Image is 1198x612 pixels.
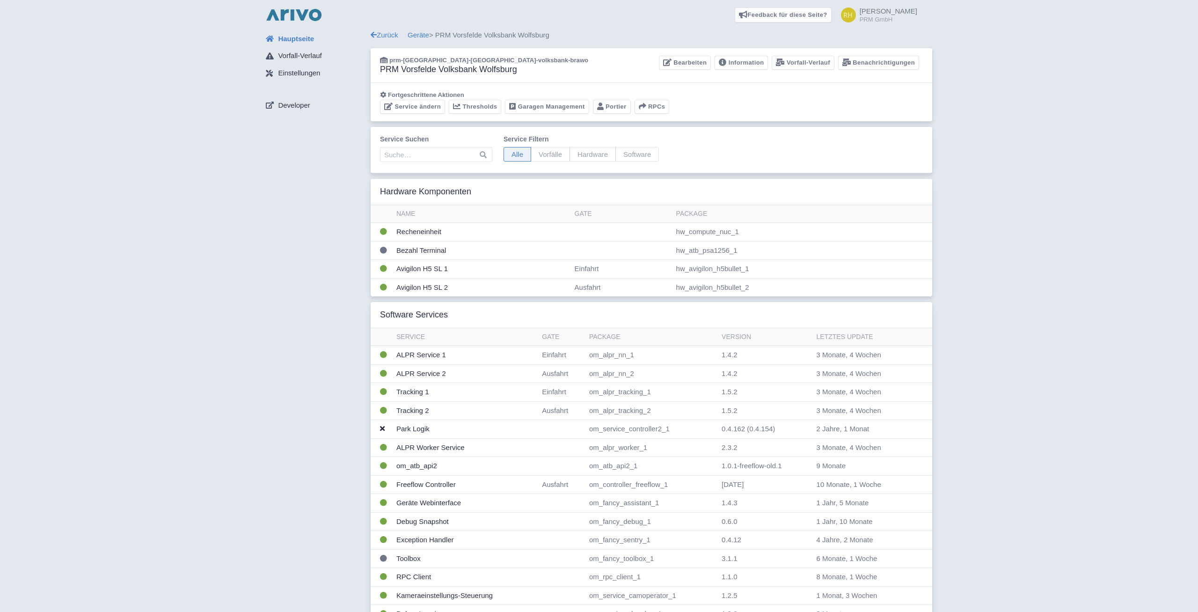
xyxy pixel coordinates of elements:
[722,406,737,414] span: 1.5.2
[585,328,718,346] th: Package
[722,351,737,359] span: 1.4.2
[585,346,718,365] td: om_alpr_nn_1
[371,30,932,41] div: > PRM Vorsfelde Volksbank Wolfsburg
[531,147,570,162] span: Vorfälle
[258,65,371,82] a: Einstellungen
[388,91,464,98] span: Fortgeschrittene Aktionen
[722,462,782,470] span: 1.0.1-freeflow-old.1
[585,438,718,457] td: om_alpr_worker_1
[835,7,917,22] a: [PERSON_NAME] PRM GmbH
[838,56,919,70] a: Benachrichtigungen
[813,494,914,513] td: 1 Jahr, 5 Monate
[585,364,718,383] td: om_alpr_nn_2
[813,420,914,439] td: 2 Jahre, 1 Monat
[504,134,659,144] label: Service filtern
[593,100,631,114] a: Portier
[393,568,538,587] td: RPC Client
[672,241,932,260] td: hw_atb_psa1256_1
[860,16,917,22] small: PRM GmbH
[393,494,538,513] td: Geräte Webinterface
[585,494,718,513] td: om_fancy_assistant_1
[585,549,718,568] td: om_fancy_toolbox_1
[393,328,538,346] th: Service
[393,401,538,420] td: Tracking 2
[408,31,429,39] a: Geräte
[585,512,718,531] td: om_fancy_debug_1
[393,549,538,568] td: Toolbox
[615,147,659,162] span: Software
[538,364,585,383] td: Ausfahrt
[813,512,914,531] td: 1 Jahr, 10 Monate
[672,278,932,296] td: hw_avigilon_h5bullet_2
[571,205,672,223] th: Gate
[393,420,538,439] td: Park Logik
[585,383,718,402] td: om_alpr_tracking_1
[722,388,737,396] span: 1.5.2
[393,512,538,531] td: Debug Snapshot
[380,65,588,75] h3: PRM Vorsfelde Volksbank Wolfsburg
[585,568,718,587] td: om_rpc_client_1
[389,57,588,64] span: prm-[GEOGRAPHIC_DATA]-[GEOGRAPHIC_DATA]-volksbank-brawo
[278,34,314,44] span: Hauptseite
[393,586,538,605] td: Kameraeinstellungs-Steuerung
[393,383,538,402] td: Tracking 1
[813,549,914,568] td: 6 Monate, 1 Woche
[571,260,672,279] td: Einfahrt
[722,554,737,562] span: 3.1.1
[278,68,320,79] span: Einstellungen
[380,187,471,197] h3: Hardware Komponenten
[722,517,737,525] span: 0.6.0
[813,328,914,346] th: Letztes Update
[813,586,914,605] td: 1 Monat, 3 Wochen
[585,457,718,476] td: om_atb_api2_1
[585,401,718,420] td: om_alpr_tracking_2
[585,586,718,605] td: om_service_camoperator_1
[718,328,812,346] th: Version
[393,438,538,457] td: ALPR Worker Service
[813,438,914,457] td: 3 Monate, 4 Wochen
[393,260,571,279] td: Avigilon H5 SL 1
[722,536,741,544] span: 0.4.12
[722,573,737,581] span: 1.1.0
[672,260,932,279] td: hw_avigilon_h5bullet_1
[371,31,398,39] a: Zurück
[735,7,832,22] a: Feedback für diese Seite?
[813,401,914,420] td: 3 Monate, 4 Wochen
[380,310,448,320] h3: Software Services
[813,364,914,383] td: 3 Monate, 4 Wochen
[538,383,585,402] td: Einfahrt
[264,7,324,22] img: logo
[635,100,670,114] button: RPCs
[747,425,775,433] span: (0.4.154)
[393,457,538,476] td: om_atb_api2
[813,457,914,476] td: 9 Monate
[570,147,616,162] span: Hardware
[380,100,445,114] a: Service ändern
[813,531,914,550] td: 4 Jahre, 2 Monate
[538,328,585,346] th: Gate
[813,346,914,365] td: 3 Monate, 4 Wochen
[722,443,737,451] span: 2.3.2
[380,147,492,162] input: Suche…
[585,420,718,439] td: om_service_controller2_1
[393,278,571,296] td: Avigilon H5 SL 2
[715,56,768,70] a: Information
[393,364,538,383] td: ALPR Service 2
[258,47,371,65] a: Vorfall-Verlauf
[772,56,834,70] a: Vorfall-Verlauf
[813,475,914,494] td: 10 Monate, 1 Woche
[258,96,371,114] a: Developer
[380,134,492,144] label: Service suchen
[449,100,501,114] a: Thresholds
[393,531,538,550] td: Exception Handler
[393,205,571,223] th: Name
[672,205,932,223] th: Package
[278,100,310,111] span: Developer
[722,369,737,377] span: 1.4.2
[722,425,745,433] span: 0.4.162
[538,346,585,365] td: Einfahrt
[538,475,585,494] td: Ausfahrt
[504,147,531,162] span: Alle
[393,475,538,494] td: Freeflow Controller
[585,531,718,550] td: om_fancy_sentry_1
